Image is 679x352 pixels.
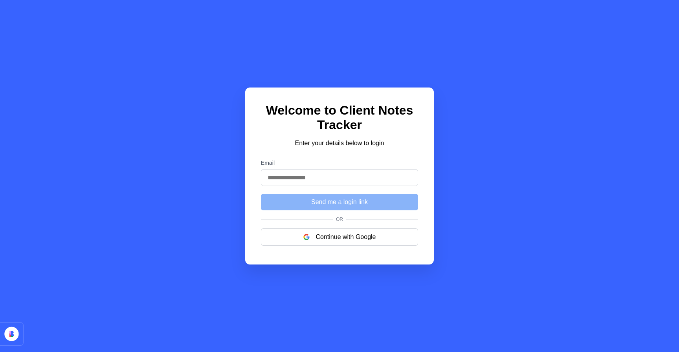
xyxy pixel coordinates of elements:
[261,139,418,148] p: Enter your details below to login
[261,160,418,166] label: Email
[333,217,346,222] span: Or
[261,103,418,132] h1: Welcome to Client Notes Tracker
[261,228,418,246] button: Continue with Google
[303,234,310,240] img: google logo
[261,194,418,210] button: Send me a login link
